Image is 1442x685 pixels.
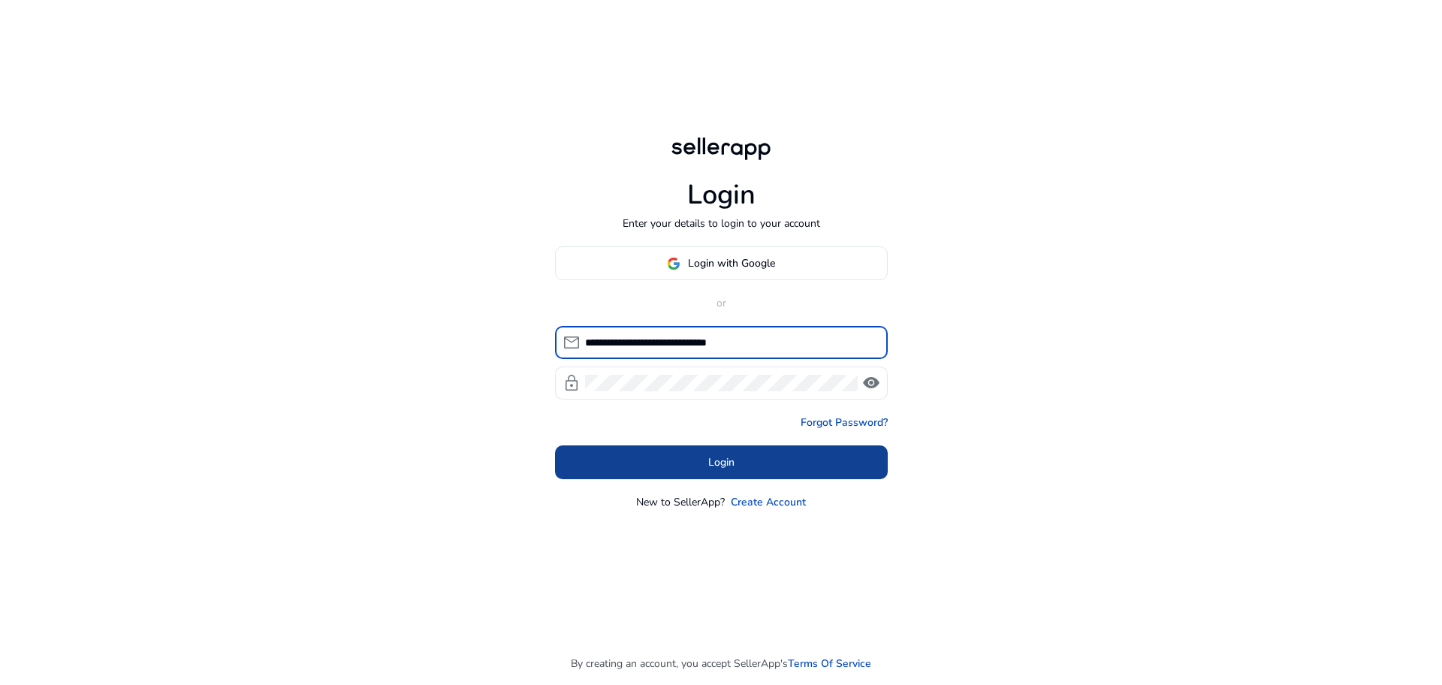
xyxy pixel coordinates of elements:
a: Create Account [731,494,806,510]
p: or [555,295,888,311]
p: Enter your details to login to your account [623,216,820,231]
span: visibility [862,374,880,392]
h1: Login [687,179,756,211]
img: google-logo.svg [667,257,680,270]
p: New to SellerApp? [636,494,725,510]
button: Login [555,445,888,479]
span: Login with Google [688,255,775,271]
span: mail [563,333,581,352]
span: lock [563,374,581,392]
button: Login with Google [555,246,888,280]
a: Terms Of Service [788,656,871,671]
a: Forgot Password? [801,415,888,430]
span: Login [708,454,735,470]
